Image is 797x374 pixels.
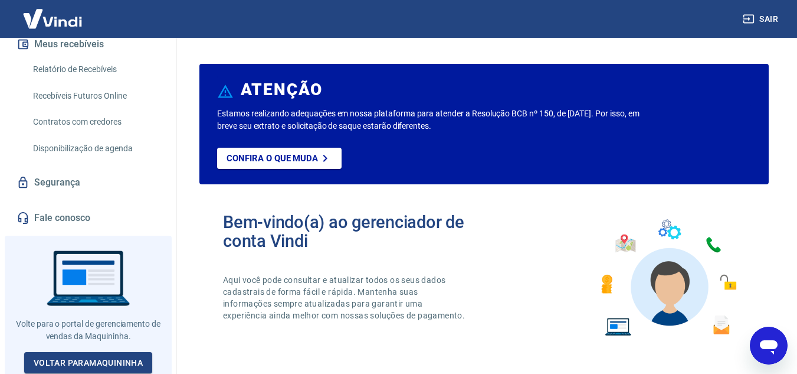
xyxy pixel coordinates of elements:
a: Recebíveis Futuros Online [28,84,162,108]
a: Fale conosco [14,205,162,231]
img: Vindi [14,1,91,37]
a: Voltar paraMaquininha [24,352,152,374]
h2: Bem-vindo(a) ao gerenciador de conta Vindi [223,213,484,251]
p: Estamos realizando adequações em nossa plataforma para atender a Resolução BCB nº 150, de [DATE].... [217,108,644,132]
h6: ATENÇÃO [241,84,323,96]
a: Disponibilização de agenda [28,136,162,161]
a: Relatório de Recebíveis [28,57,162,82]
a: Confira o que muda [217,148,342,169]
img: Imagem de um avatar masculino com diversos icones exemplificando as funcionalidades do gerenciado... [591,213,745,343]
p: Aqui você pode consultar e atualizar todos os seus dados cadastrais de forma fácil e rápida. Mant... [223,274,467,321]
a: Contratos com credores [28,110,162,134]
p: Confira o que muda [227,153,318,164]
a: Segurança [14,170,162,196]
button: Sair [740,8,783,30]
iframe: Botão para abrir a janela de mensagens, conversa em andamento [750,327,788,365]
button: Meus recebíveis [14,31,162,57]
